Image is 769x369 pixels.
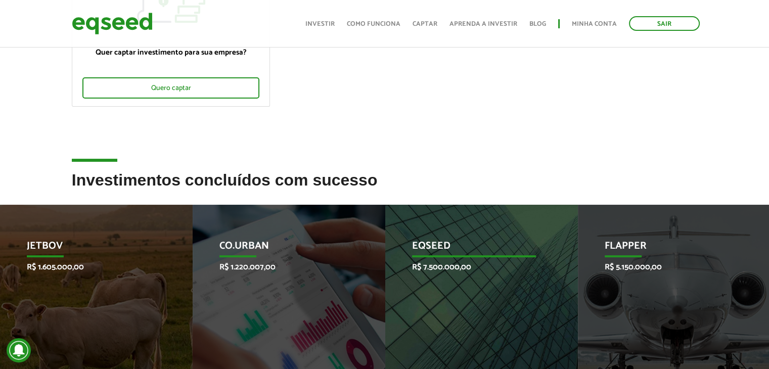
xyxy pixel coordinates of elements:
[72,171,698,204] h2: Investimentos concluídos com sucesso
[412,240,536,257] p: EqSeed
[572,21,617,27] a: Minha conta
[412,262,536,272] p: R$ 7.500.000,00
[72,10,153,37] img: EqSeed
[629,16,700,31] a: Sair
[449,21,517,27] a: Aprenda a investir
[219,240,344,257] p: Co.Urban
[605,240,729,257] p: Flapper
[82,77,260,99] div: Quero captar
[82,48,260,57] p: Quer captar investimento para sua empresa?
[27,240,151,257] p: JetBov
[605,262,729,272] p: R$ 5.150.000,00
[413,21,437,27] a: Captar
[27,262,151,272] p: R$ 1.605.000,00
[529,21,546,27] a: Blog
[347,21,400,27] a: Como funciona
[219,262,344,272] p: R$ 1.220.007,00
[305,21,335,27] a: Investir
